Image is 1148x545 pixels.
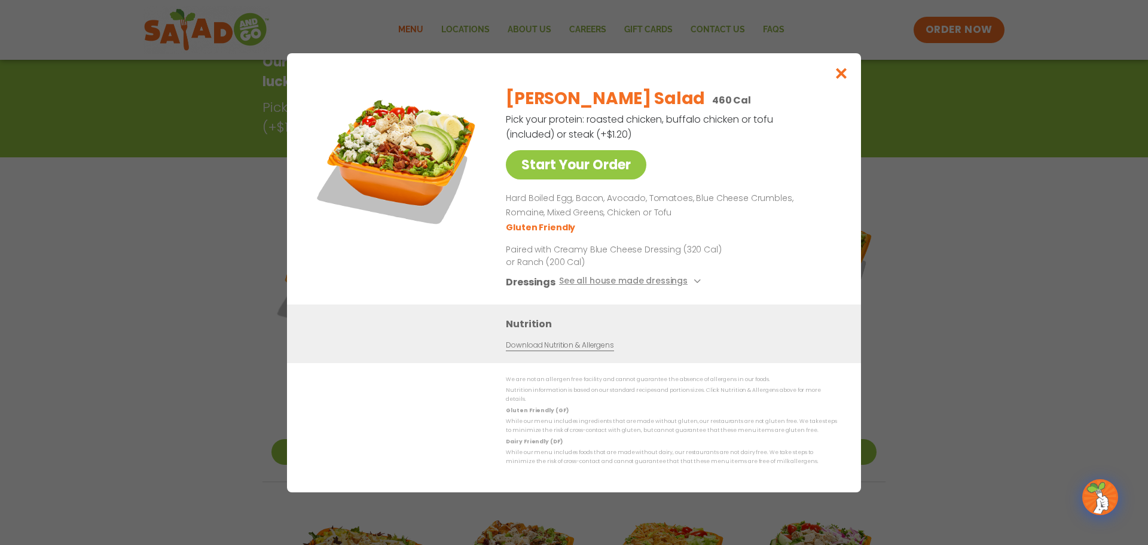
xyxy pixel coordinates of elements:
button: See all house made dressings [559,274,704,289]
p: Paired with Creamy Blue Cheese Dressing (320 Cal) or Ranch (200 Cal) [506,243,727,268]
button: Close modal [822,53,861,93]
li: Gluten Friendly [506,221,577,233]
a: Download Nutrition & Allergens [506,339,613,351]
a: Start Your Order [506,150,646,179]
p: 460 Cal [712,93,751,108]
p: We are not an allergen free facility and cannot guarantee the absence of allergens in our foods. [506,375,837,384]
strong: Dairy Friendly (DF) [506,437,562,444]
img: Featured product photo for Cobb Salad [314,77,481,245]
strong: Gluten Friendly (GF) [506,406,568,413]
p: Pick your protein: roasted chicken, buffalo chicken or tofu (included) or steak (+$1.20) [506,112,775,142]
p: Nutrition information is based on our standard recipes and portion sizes. Click Nutrition & Aller... [506,386,837,404]
p: While our menu includes foods that are made without dairy, our restaurants are not dairy free. We... [506,448,837,467]
h3: Nutrition [506,316,843,331]
p: Hard Boiled Egg, Bacon, Avocado, Tomatoes, Blue Cheese Crumbles, Romaine, Mixed Greens, Chicken o... [506,191,832,220]
h2: [PERSON_NAME] Salad [506,86,705,111]
p: While our menu includes ingredients that are made without gluten, our restaurants are not gluten ... [506,417,837,436]
h3: Dressings [506,274,555,289]
img: wpChatIcon [1083,480,1117,514]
